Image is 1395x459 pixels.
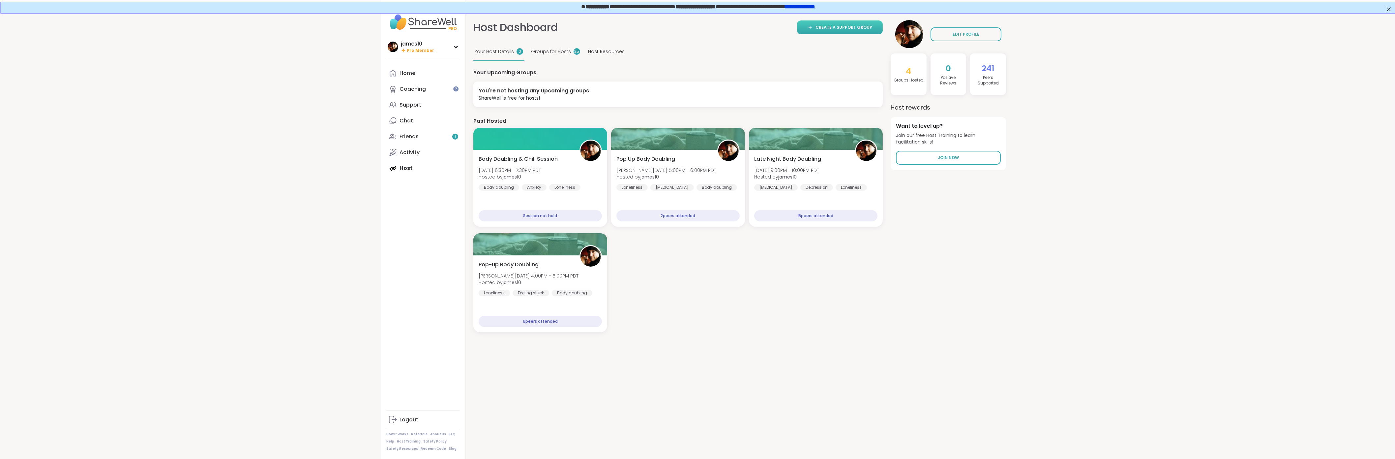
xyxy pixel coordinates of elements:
div: Friends [400,133,419,140]
a: Blog [449,446,457,451]
a: Chat [386,113,460,129]
b: james10 [640,174,659,180]
h4: Groups Hosted [894,78,924,83]
a: Logout [386,412,460,428]
a: Safety Resources [386,446,418,451]
span: 0 [946,63,951,74]
span: Pop Up Body Doubling [616,155,675,163]
a: Create a support group [797,20,883,34]
div: 6 peers attended [479,316,602,327]
h1: Host Dashboard [473,20,558,35]
span: Pop-up Body Doubling [479,261,539,269]
a: Home [386,65,460,81]
div: Loneliness [479,290,510,296]
img: james10 [580,246,601,267]
span: Pro Member [407,48,434,53]
div: 5 peers attended [754,210,877,221]
b: james10 [503,174,521,180]
span: Join Now [938,155,959,161]
span: Hosted by [754,174,819,180]
img: james10 [718,141,739,161]
div: Loneliness [616,184,648,191]
h4: Your Upcoming Groups [473,69,883,76]
h4: Past Hosted [473,117,883,125]
span: Host Resources [588,48,625,55]
div: Anxiety [522,184,547,191]
a: About Us [430,432,446,437]
span: 241 [982,63,994,74]
img: ShareWell Nav Logo [386,11,460,34]
b: james10 [778,174,797,180]
div: You're not hosting any upcoming groups [479,87,589,95]
a: Support [386,97,460,113]
div: Logout [400,416,418,423]
span: [DATE] 9:00PM - 10:00PM PDT [754,167,819,174]
a: How It Works [386,432,408,437]
a: Activity [386,145,460,160]
span: Create a support group [816,24,872,30]
div: Loneliness [836,184,867,191]
div: Session not held [479,210,602,221]
div: Loneliness [549,184,580,191]
div: Depression [800,184,833,191]
h4: Positive Review s [933,75,964,86]
div: 25 [574,48,580,55]
div: [MEDICAL_DATA] [754,184,798,191]
a: Host Training [397,439,421,444]
a: EDIT PROFILE [931,27,1001,41]
a: Redeem Code [421,446,446,451]
span: [DATE] 6:30PM - 7:30PM PDT [479,167,541,174]
div: james10 [401,40,434,48]
span: EDIT PROFILE [953,31,979,37]
div: Support [400,101,421,109]
iframe: Spotlight [453,86,459,91]
div: Coaching [400,85,426,93]
span: 1 [455,134,456,140]
img: james10 [388,42,398,52]
h3: Host rewards [891,103,1006,112]
span: Hosted by [616,174,716,180]
div: [MEDICAL_DATA] [650,184,694,191]
h4: Peers Supported [973,75,1003,86]
div: Body doubling [552,290,592,296]
span: Join our free Host Training to learn facilitation skills! [896,132,1001,145]
h4: Want to level up? [896,122,1001,130]
span: [PERSON_NAME][DATE] 4:00PM - 5:00PM PDT [479,273,579,279]
a: Referrals [411,432,428,437]
span: Body Doubling & Chill Session [479,155,558,163]
a: Join Now [896,151,1001,165]
div: Chat [400,117,413,124]
img: james10 [895,20,923,48]
img: james10 [580,141,601,161]
div: 0 [517,48,523,55]
a: Safety Policy [423,439,447,444]
span: Hosted by [479,174,541,180]
div: Body doubling [479,184,519,191]
span: [PERSON_NAME][DATE] 5:00PM - 6:00PM PDT [616,167,716,174]
img: james10 [856,141,876,161]
b: james10 [503,279,521,286]
span: Hosted by [479,279,579,286]
span: Your Host Details [475,48,514,55]
div: Body doubling [697,184,737,191]
span: Late Night Body Doubling [754,155,821,163]
div: ShareWell is free for hosts! [479,95,589,102]
div: Activity [400,149,420,156]
a: Friends1 [386,129,460,145]
a: FAQ [449,432,456,437]
div: 2 peers attended [616,210,740,221]
div: Home [400,70,415,77]
div: Feeling stuck [513,290,549,296]
span: 4 [906,65,911,77]
a: Help [386,439,394,444]
a: Coaching [386,81,460,97]
span: Groups for Hosts [531,48,571,55]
